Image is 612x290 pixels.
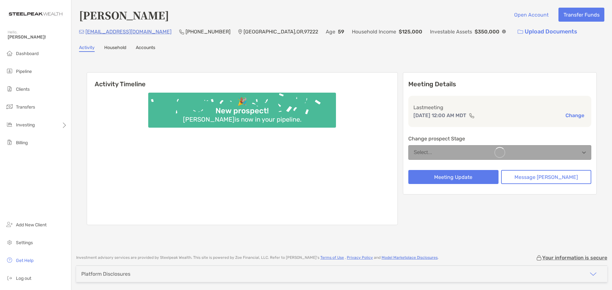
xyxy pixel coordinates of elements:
[6,138,13,146] img: billing icon
[408,135,591,143] p: Change prospect Stage
[16,276,31,281] span: Log out
[81,271,130,277] div: Platform Disclosures
[16,69,32,74] span: Pipeline
[79,30,84,34] img: Email Icon
[8,3,63,25] img: Zoe Logo
[79,45,95,52] a: Activity
[408,80,591,88] p: Meeting Details
[6,121,13,128] img: investing icon
[338,28,344,36] p: 59
[501,170,591,184] button: Message [PERSON_NAME]
[413,103,586,111] p: Last meeting
[518,30,523,34] img: button icon
[6,49,13,57] img: dashboard icon
[16,222,47,228] span: Add New Client
[186,28,230,36] p: [PHONE_NUMBER]
[502,30,506,33] img: Info Icon
[6,238,13,246] img: settings icon
[475,28,499,36] p: $350,000
[238,29,242,34] img: Location Icon
[16,51,39,56] span: Dashboard
[76,255,439,260] p: Investment advisory services are provided by Steelpeak Wealth . This site is powered by Zoe Finan...
[104,45,126,52] a: Household
[413,111,466,119] p: [DATE] 12:00 AM MDT
[514,25,581,39] a: Upload Documents
[180,116,304,123] div: [PERSON_NAME] is now in your pipeline.
[6,221,13,228] img: add_new_client icon
[179,29,184,34] img: Phone Icon
[589,270,597,278] img: icon arrow
[16,140,28,145] span: Billing
[6,256,13,264] img: get-help icon
[16,258,33,263] span: Get Help
[6,67,13,75] img: pipeline icon
[469,113,475,118] img: communication type
[382,255,438,260] a: Model Marketplace Disclosures
[558,8,604,22] button: Transfer Funds
[352,28,396,36] p: Household Income
[136,45,155,52] a: Accounts
[408,170,499,184] button: Meeting Update
[320,255,344,260] a: Terms of Use
[8,34,67,40] span: [PERSON_NAME]!
[16,87,30,92] span: Clients
[79,8,169,22] h4: [PERSON_NAME]
[542,255,607,261] p: Your information is secure
[213,106,271,116] div: New prospect!
[347,255,373,260] a: Privacy Policy
[16,104,35,110] span: Transfers
[326,28,335,36] p: Age
[244,28,318,36] p: [GEOGRAPHIC_DATA] , OR , 97222
[430,28,472,36] p: Investable Assets
[6,85,13,93] img: clients icon
[509,8,553,22] button: Open Account
[6,274,13,282] img: logout icon
[16,122,35,128] span: Investing
[235,97,250,106] div: 🎉
[16,240,33,245] span: Settings
[85,28,171,36] p: [EMAIL_ADDRESS][DOMAIN_NAME]
[87,73,397,88] h6: Activity Timeline
[564,112,586,119] button: Change
[6,103,13,110] img: transfers icon
[399,28,422,36] p: $125,000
